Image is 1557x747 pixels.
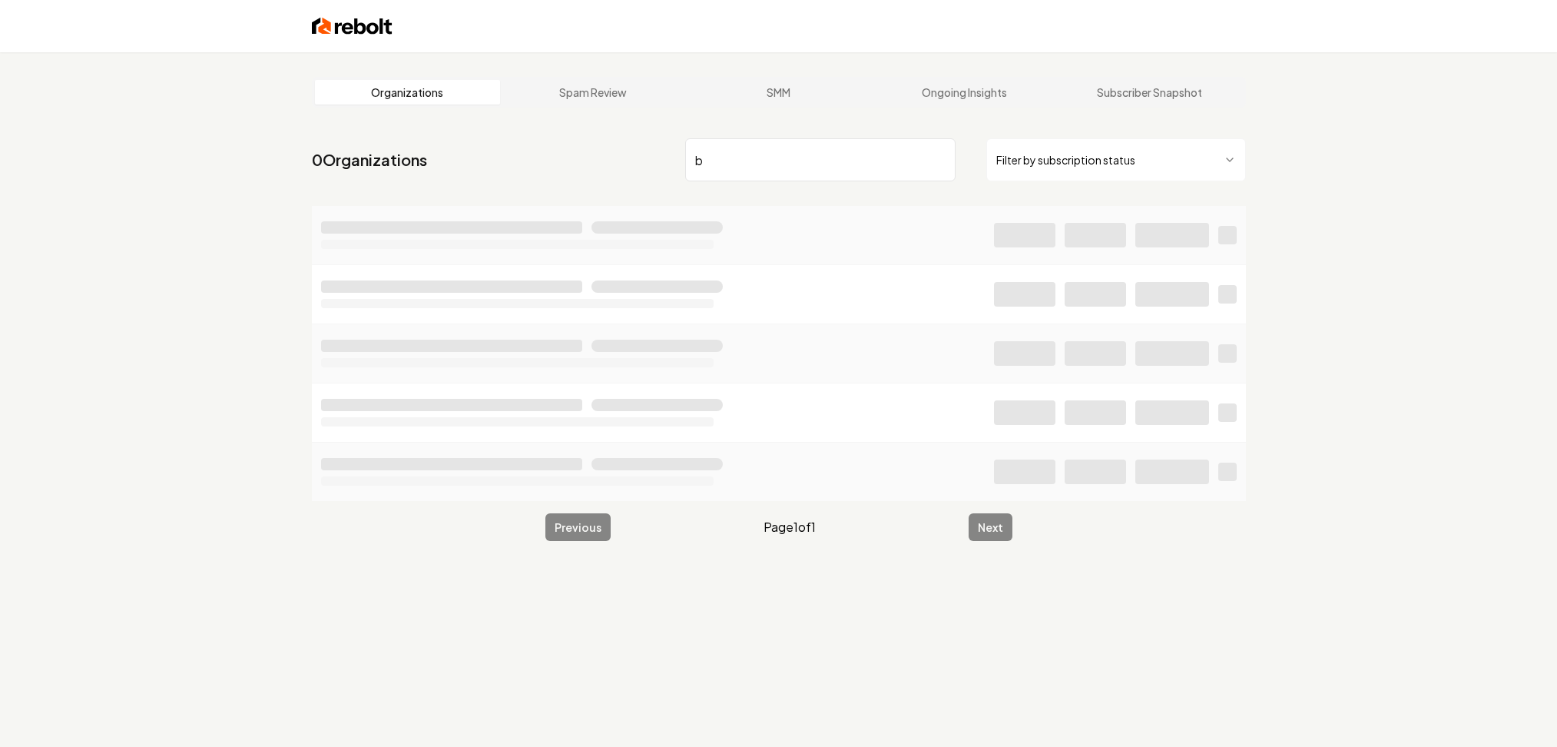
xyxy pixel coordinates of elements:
input: Search by name or ID [685,138,956,181]
a: Organizations [315,80,501,105]
a: Spam Review [500,80,686,105]
span: Page 1 of 1 [764,518,816,536]
a: SMM [686,80,872,105]
a: Subscriber Snapshot [1057,80,1243,105]
a: 0Organizations [312,149,427,171]
a: Ongoing Insights [871,80,1057,105]
img: Rebolt Logo [312,15,393,37]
